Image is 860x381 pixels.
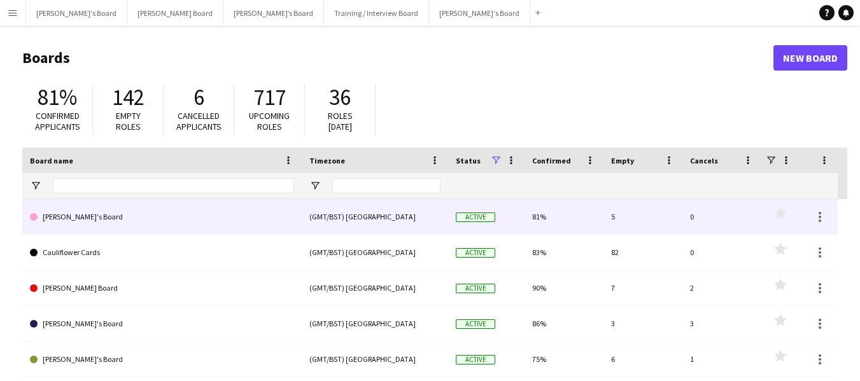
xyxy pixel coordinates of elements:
span: Active [456,212,495,222]
button: [PERSON_NAME]’s Board [223,1,324,25]
button: Open Filter Menu [309,180,321,191]
h1: Boards [22,48,773,67]
div: 86% [525,306,603,341]
div: 83% [525,235,603,270]
button: Training / Interview Board [324,1,429,25]
div: (GMT/BST) [GEOGRAPHIC_DATA] [302,306,448,341]
a: [PERSON_NAME]'s Board [30,199,294,235]
span: 81% [38,83,77,111]
div: 3 [603,306,682,341]
div: 2 [682,270,761,305]
span: Active [456,319,495,329]
button: [PERSON_NAME]'s Board [26,1,127,25]
span: 6 [194,83,204,111]
span: 36 [329,83,351,111]
div: (GMT/BST) [GEOGRAPHIC_DATA] [302,235,448,270]
span: Active [456,248,495,258]
div: 1 [682,342,761,377]
button: [PERSON_NAME]'s Board [429,1,530,25]
div: 5 [603,199,682,234]
input: Timezone Filter Input [332,178,441,193]
div: (GMT/BST) [GEOGRAPHIC_DATA] [302,342,448,377]
span: Board name [30,156,73,165]
span: Empty [611,156,634,165]
span: Cancelled applicants [176,110,222,132]
span: Empty roles [116,110,141,132]
div: (GMT/BST) [GEOGRAPHIC_DATA] [302,270,448,305]
div: 0 [682,199,761,234]
button: [PERSON_NAME] Board [127,1,223,25]
div: 3 [682,306,761,341]
a: [PERSON_NAME]'s Board [30,306,294,342]
span: 142 [112,83,145,111]
span: Confirmed [532,156,571,165]
span: Active [456,355,495,364]
a: Cauliflower Cards [30,235,294,270]
span: Roles [DATE] [328,110,353,132]
div: 90% [525,270,603,305]
span: 717 [253,83,286,111]
div: 81% [525,199,603,234]
span: Status [456,156,481,165]
div: 0 [682,235,761,270]
a: [PERSON_NAME] Board [30,270,294,306]
a: [PERSON_NAME]'s Board [30,342,294,377]
span: Timezone [309,156,345,165]
button: Open Filter Menu [30,180,41,191]
div: (GMT/BST) [GEOGRAPHIC_DATA] [302,199,448,234]
span: Confirmed applicants [35,110,80,132]
div: 6 [603,342,682,377]
span: Cancels [690,156,718,165]
div: 75% [525,342,603,377]
div: 82 [603,235,682,270]
span: Upcoming roles [249,110,290,132]
span: Active [456,284,495,293]
a: New Board [773,45,847,71]
input: Board name Filter Input [53,178,294,193]
div: 7 [603,270,682,305]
